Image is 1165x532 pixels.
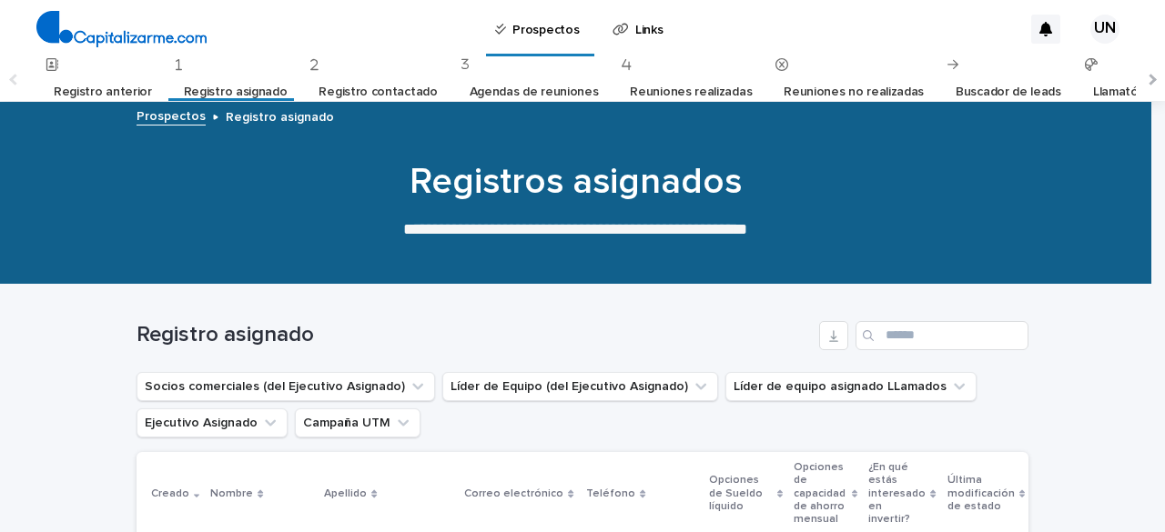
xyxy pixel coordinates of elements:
[184,71,288,114] a: Registro asignado
[1093,71,1146,114] a: Llamatón
[470,71,599,114] a: Agendas de reuniones
[794,462,846,526] font: Opciones de capacidad de ahorro mensual
[137,324,314,346] font: Registro asignado
[1094,20,1115,36] font: UN
[630,85,752,98] font: Reuniones realizadas
[470,85,599,98] font: Agendas de reuniones
[137,372,435,401] button: Socios comerciales (del Ejecutivo Asignado)
[1093,85,1146,98] font: Llamatón
[784,85,924,98] font: Reuniones no realizadas
[956,85,1061,98] font: Buscador de leads
[319,85,437,98] font: Registro contactado
[54,71,152,114] a: Registro anterior
[54,85,152,98] font: Registro anterior
[709,475,763,512] font: Opciones de Sueldo líquido
[324,488,367,499] font: Apellido
[868,462,926,526] font: ¿En qué estás interesado en invertir?
[956,71,1061,114] a: Buscador de leads
[630,71,752,114] a: Reuniones realizadas
[151,488,189,499] font: Creado
[947,475,1015,512] font: Última modificación de estado
[137,110,206,123] font: Prospectos
[295,408,420,437] button: Campaña UTM
[319,71,437,114] a: Registro contactado
[586,488,635,499] font: Teléfono
[442,372,718,401] button: Líder de Equipo (del Ejecutivo Asignado)
[137,408,288,437] button: Ejecutivo Asignado
[464,488,563,499] font: Correo electrónico
[184,85,288,98] font: Registro asignado
[856,321,1028,350] input: Buscar
[410,164,742,200] font: Registros asignados
[725,372,977,401] button: Líder de equipo asignado LLamados
[210,488,253,499] font: Nombre
[784,71,924,114] a: Reuniones no realizadas
[137,105,206,125] a: Prospectos
[36,11,207,47] img: 4arMvv9wSvmHTHbXwTim
[226,111,334,124] font: Registro asignado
